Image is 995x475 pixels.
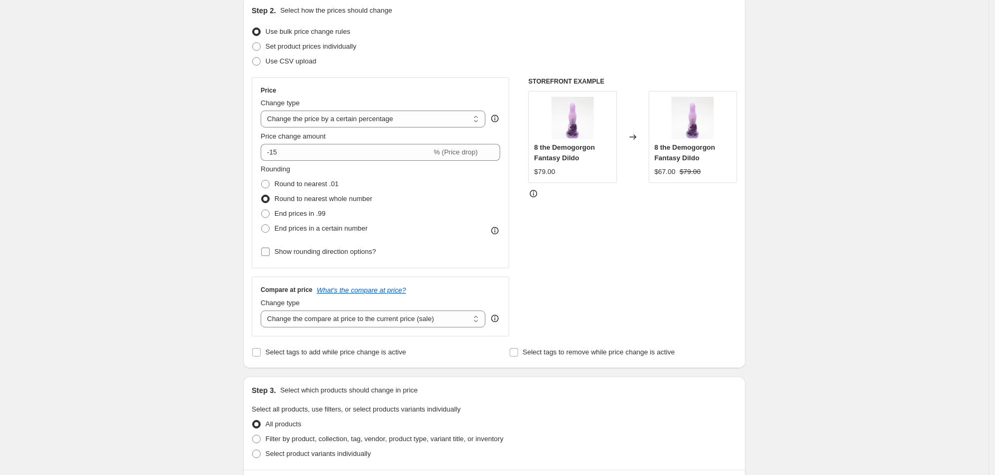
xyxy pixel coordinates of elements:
div: help [490,313,500,324]
span: Change type [261,299,300,307]
h2: Step 2. [252,5,276,16]
span: All products [265,420,301,428]
div: $67.00 [655,167,676,177]
strike: $79.00 [679,167,701,177]
span: Filter by product, collection, tag, vendor, product type, variant title, or inventory [265,435,503,443]
span: 8 the Demogorgon Fantasy Dildo [655,143,715,162]
img: dildo-demogorgon-knots-anal-fantasydildo_80x.jpg [671,97,714,139]
span: End prices in a certain number [274,224,367,232]
h2: Step 3. [252,385,276,396]
span: Select tags to add while price change is active [265,348,406,356]
span: Select all products, use filters, or select products variants individually [252,405,460,413]
span: Round to nearest .01 [274,180,338,188]
p: Select which products should change in price [280,385,418,396]
input: -15 [261,144,431,161]
span: Price change amount [261,132,326,140]
span: Show rounding direction options? [274,248,376,255]
img: dildo-demogorgon-knots-anal-fantasydildo_80x.jpg [551,97,594,139]
span: Set product prices individually [265,42,356,50]
span: Rounding [261,165,290,173]
div: help [490,113,500,124]
h3: Compare at price [261,286,312,294]
h3: Price [261,86,276,95]
span: Select product variants individually [265,450,371,458]
span: Use bulk price change rules [265,28,350,35]
span: Use CSV upload [265,57,316,65]
span: End prices in .99 [274,209,326,217]
div: $79.00 [534,167,555,177]
span: Round to nearest whole number [274,195,372,203]
button: What's the compare at price? [317,286,406,294]
p: Select how the prices should change [280,5,392,16]
span: 8 the Demogorgon Fantasy Dildo [534,143,595,162]
span: % (Price drop) [434,148,477,156]
h6: STOREFRONT EXAMPLE [528,77,737,86]
span: Change type [261,99,300,107]
span: Select tags to remove while price change is active [523,348,675,356]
